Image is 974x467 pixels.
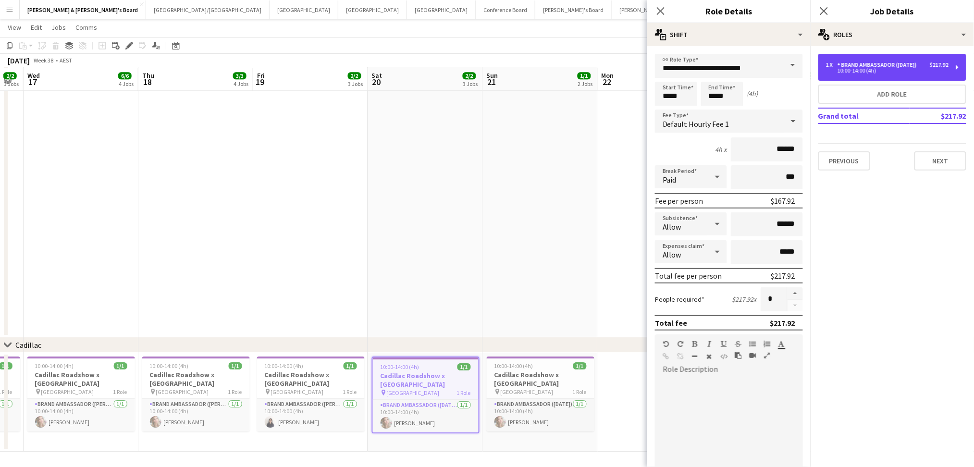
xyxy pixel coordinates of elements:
button: HTML Code [720,353,727,360]
div: 10:00-14:00 (4h)1/1Cadillac Roadshow x [GEOGRAPHIC_DATA] [GEOGRAPHIC_DATA]1 RoleBrand Ambassador ... [372,356,480,433]
h3: Cadillac Roadshow x [GEOGRAPHIC_DATA] [257,370,365,388]
app-job-card: 10:00-14:00 (4h)1/1Cadillac Roadshow x [GEOGRAPHIC_DATA] [GEOGRAPHIC_DATA]1 RoleBrand Ambassador ... [257,356,365,431]
div: 4 Jobs [119,80,134,87]
button: Underline [720,340,727,348]
div: Roles [811,23,974,46]
button: Next [914,151,966,171]
h3: Cadillac Roadshow x [GEOGRAPHIC_DATA] [373,371,479,389]
span: 2/2 [463,72,476,79]
span: 1 Role [113,388,127,395]
span: 3/3 [233,72,247,79]
app-card-role: Brand Ambassador ([DATE])1/110:00-14:00 (4h)[PERSON_NAME] [373,400,479,432]
div: 3 Jobs [463,80,478,87]
div: Cadillac [15,340,41,350]
button: Increase [788,287,803,300]
button: Strikethrough [735,340,741,348]
span: Fri [257,71,265,80]
span: [GEOGRAPHIC_DATA] [387,389,440,396]
button: [GEOGRAPHIC_DATA] [270,0,338,19]
span: Sat [372,71,382,80]
span: Week 38 [32,57,56,64]
div: Brand Ambassador ([DATE]) [838,61,921,68]
div: Shift [647,23,811,46]
span: View [8,23,21,32]
h3: Job Details [811,5,974,17]
div: 10:00-14:00 (4h)1/1Cadillac Roadshow x [GEOGRAPHIC_DATA] [GEOGRAPHIC_DATA]1 RoleBrand Ambassador ... [27,356,135,431]
span: 10:00-14:00 (4h) [381,363,419,370]
button: Conference Board [476,0,535,19]
div: Total fee [655,318,688,328]
div: 4h x [715,145,727,154]
span: Sun [487,71,498,80]
span: Jobs [51,23,66,32]
a: Edit [27,21,46,34]
span: 17 [26,76,40,87]
h3: Cadillac Roadshow x [GEOGRAPHIC_DATA] [27,370,135,388]
div: $167.92 [771,196,795,206]
h3: Role Details [647,5,811,17]
div: Total fee per person [655,271,722,281]
button: [PERSON_NAME]'s Board [535,0,612,19]
button: Ordered List [764,340,770,348]
button: Add role [818,85,966,104]
span: 19 [256,76,265,87]
span: Comms [75,23,97,32]
button: Clear Formatting [706,353,713,360]
app-card-role: Brand Ambassador ([PERSON_NAME])1/110:00-14:00 (4h)[PERSON_NAME] [142,399,250,431]
span: 10:00-14:00 (4h) [494,362,533,369]
span: Allow [663,222,681,232]
span: Paid [663,175,677,184]
span: 1 Role [228,388,242,395]
div: 10:00-14:00 (4h)1/1Cadillac Roadshow x [GEOGRAPHIC_DATA] [GEOGRAPHIC_DATA]1 RoleBrand Ambassador ... [142,356,250,431]
td: $217.92 [910,108,966,123]
button: Italic [706,340,713,348]
button: Horizontal Line [691,353,698,360]
div: 3 Jobs [348,80,363,87]
h3: Cadillac Roadshow x [GEOGRAPHIC_DATA] [487,370,594,388]
button: [PERSON_NAME] & [PERSON_NAME]'s Board [612,0,734,19]
div: AEST [60,57,72,64]
span: 2/2 [348,72,361,79]
span: Default Hourly Fee 1 [663,119,729,129]
span: 18 [141,76,154,87]
span: 1 Role [343,388,357,395]
span: 1/1 [573,362,587,369]
app-job-card: 10:00-14:00 (4h)1/1Cadillac Roadshow x [GEOGRAPHIC_DATA] [GEOGRAPHIC_DATA]1 RoleBrand Ambassador ... [487,356,594,431]
div: $217.92 [930,61,949,68]
span: Allow [663,250,681,259]
span: 10:00-14:00 (4h) [35,362,74,369]
button: Fullscreen [764,352,770,359]
button: [GEOGRAPHIC_DATA]/[GEOGRAPHIC_DATA] [146,0,270,19]
span: 10:00-14:00 (4h) [150,362,189,369]
span: 20 [370,76,382,87]
span: [GEOGRAPHIC_DATA] [41,388,94,395]
button: Undo [663,340,669,348]
span: 1/1 [344,362,357,369]
button: Previous [818,151,870,171]
span: 2/2 [3,72,17,79]
a: Comms [72,21,101,34]
div: 1 x [826,61,838,68]
div: $217.92 [771,271,795,281]
span: 1 Role [573,388,587,395]
span: 1/1 [578,72,591,79]
div: Fee per person [655,196,703,206]
button: [GEOGRAPHIC_DATA] [407,0,476,19]
span: [GEOGRAPHIC_DATA] [501,388,554,395]
div: (4h) [747,89,758,98]
a: Jobs [48,21,70,34]
div: $217.92 [770,318,795,328]
button: Text Color [778,340,785,348]
span: [GEOGRAPHIC_DATA] [156,388,209,395]
td: Grand total [818,108,910,123]
button: Insert video [749,352,756,359]
span: 1/1 [114,362,127,369]
div: $217.92 x [732,295,757,304]
span: Mon [602,71,614,80]
div: 4 Jobs [234,80,248,87]
h3: Cadillac Roadshow x [GEOGRAPHIC_DATA] [142,370,250,388]
a: View [4,21,25,34]
span: Edit [31,23,42,32]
